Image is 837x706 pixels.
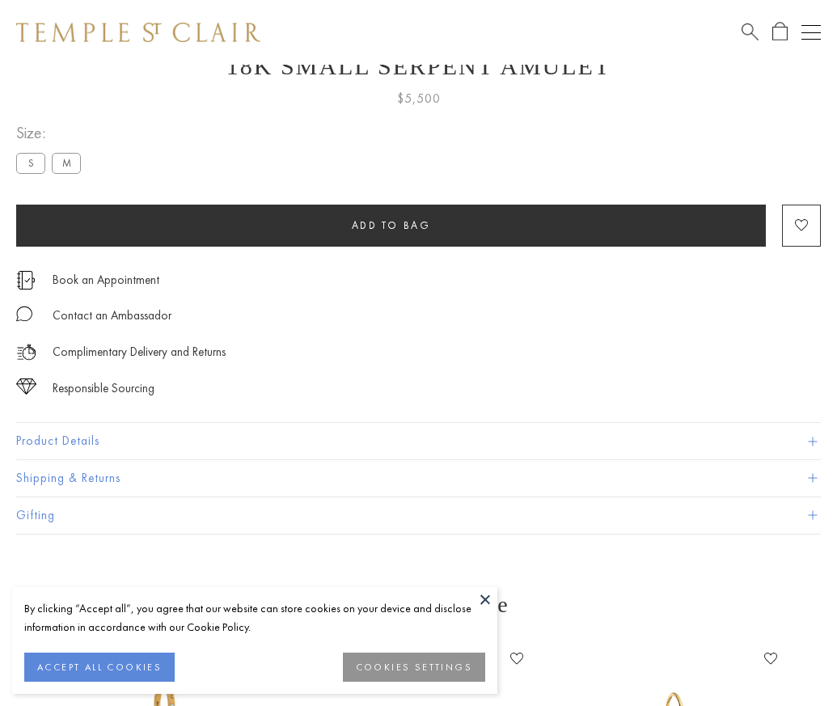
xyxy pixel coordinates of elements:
[52,153,81,173] label: M
[343,653,485,682] button: COOKIES SETTINGS
[53,306,171,326] div: Contact an Ambassador
[16,423,821,459] button: Product Details
[16,306,32,322] img: MessageIcon-01_2.svg
[53,378,154,399] div: Responsible Sourcing
[16,271,36,290] img: icon_appointment.svg
[16,378,36,395] img: icon_sourcing.svg
[24,653,175,682] button: ACCEPT ALL COOKIES
[352,218,431,232] span: Add to bag
[16,53,821,80] h1: 18K Small Serpent Amulet
[16,342,36,362] img: icon_delivery.svg
[16,460,821,497] button: Shipping & Returns
[772,22,788,42] a: Open Shopping Bag
[24,599,485,636] div: By clicking “Accept all”, you agree that our website can store cookies on your device and disclos...
[16,120,87,146] span: Size:
[53,271,159,289] a: Book an Appointment
[16,205,766,247] button: Add to bag
[801,23,821,42] button: Open navigation
[16,23,260,42] img: Temple St. Clair
[16,497,821,534] button: Gifting
[742,22,759,42] a: Search
[16,153,45,173] label: S
[397,88,441,109] span: $5,500
[53,342,226,362] p: Complimentary Delivery and Returns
